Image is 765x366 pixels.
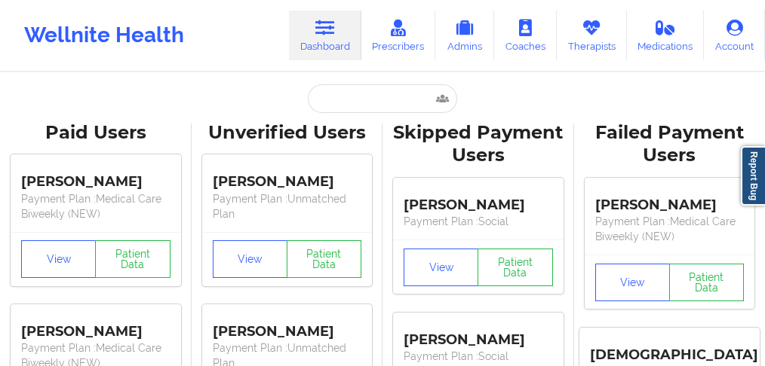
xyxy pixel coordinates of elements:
[21,312,171,340] div: [PERSON_NAME]
[361,11,436,60] a: Prescribers
[404,214,553,229] p: Payment Plan : Social
[11,121,181,145] div: Paid Users
[213,240,287,278] button: View
[213,191,362,221] p: Payment Plan : Unmatched Plan
[404,185,553,214] div: [PERSON_NAME]
[404,249,478,286] button: View
[627,11,705,60] a: Medications
[21,163,171,191] div: [PERSON_NAME]
[557,11,627,60] a: Therapists
[289,11,361,60] a: Dashboard
[213,163,362,191] div: [PERSON_NAME]
[202,121,373,145] div: Unverified Users
[435,11,494,60] a: Admins
[393,121,564,168] div: Skipped Payment Users
[478,249,552,286] button: Patient Data
[704,11,765,60] a: Account
[595,264,670,301] button: View
[21,240,96,278] button: View
[404,320,553,349] div: [PERSON_NAME]
[404,349,553,364] p: Payment Plan : Social
[95,240,170,278] button: Patient Data
[21,191,171,221] p: Payment Plan : Medical Care Biweekly (NEW)
[741,146,765,206] a: Report Bug
[213,312,362,340] div: [PERSON_NAME]
[595,214,745,244] p: Payment Plan : Medical Care Biweekly (NEW)
[585,121,755,168] div: Failed Payment Users
[494,11,557,60] a: Coaches
[595,185,745,214] div: [PERSON_NAME]
[669,264,744,301] button: Patient Data
[287,240,361,278] button: Patient Data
